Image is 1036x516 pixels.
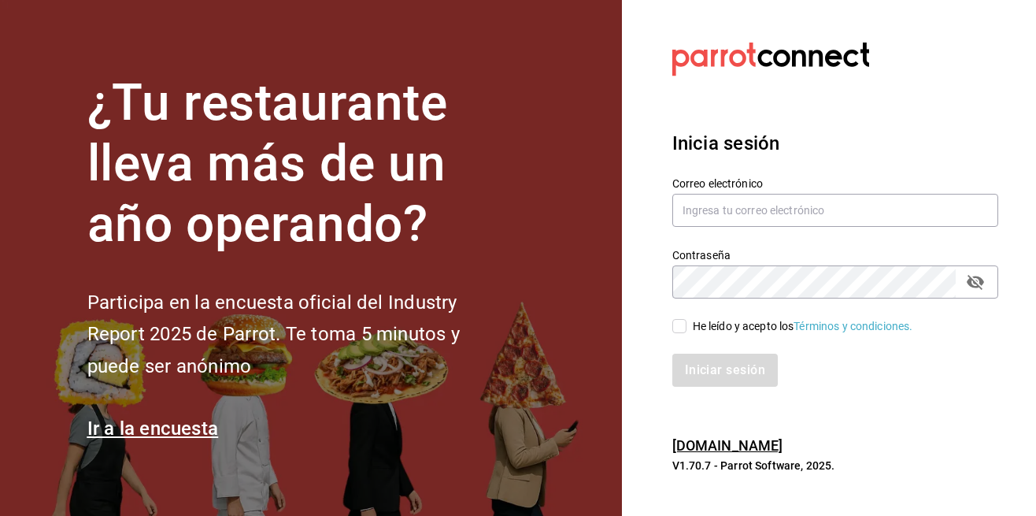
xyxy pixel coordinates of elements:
[672,194,998,227] input: Ingresa tu correo electrónico
[672,129,998,158] h3: Inicia sesión
[693,318,913,335] div: He leído y acepto los
[794,320,912,332] a: Términos y condiciones.
[672,250,998,261] label: Contraseña
[672,458,998,473] p: V1.70.7 - Parrot Software, 2025.
[672,178,998,189] label: Correo electrónico
[87,287,512,383] h2: Participa en la encuesta oficial del Industry Report 2025 de Parrot. Te toma 5 minutos y puede se...
[962,269,989,295] button: passwordField
[87,418,219,440] a: Ir a la encuesta
[672,437,783,454] a: [DOMAIN_NAME]
[87,73,512,254] h1: ¿Tu restaurante lleva más de un año operando?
